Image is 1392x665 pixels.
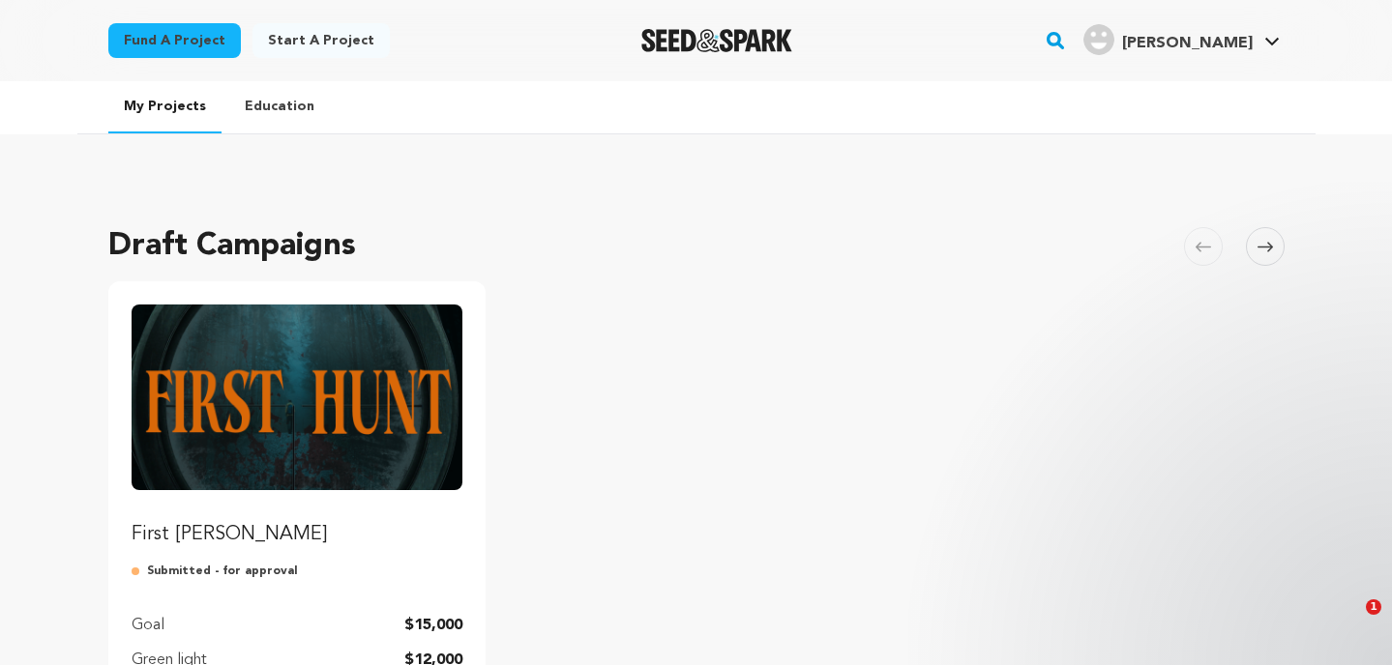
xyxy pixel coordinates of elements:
a: Freeman M.'s Profile [1080,20,1284,55]
div: Freeman M.'s Profile [1083,24,1253,55]
a: Seed&Spark Homepage [641,29,793,52]
a: Start a project [252,23,390,58]
iframe: Intercom live chat [1326,599,1373,646]
a: My Projects [108,81,222,133]
span: 1 [1366,599,1381,615]
a: Fund a project [108,23,241,58]
p: $15,000 [404,614,462,637]
a: Education [229,81,330,131]
p: First [PERSON_NAME] [132,521,463,548]
span: [PERSON_NAME] [1122,36,1253,51]
a: Fund First Hunt [132,304,463,548]
p: Submitted - for approval [132,564,463,579]
img: user.png [1083,24,1114,55]
span: Freeman M.'s Profile [1080,20,1284,61]
p: Goal [132,614,164,637]
img: submitted-for-review.svg [132,564,147,579]
img: Seed&Spark Logo Dark Mode [641,29,793,52]
h2: Draft Campaigns [108,223,356,270]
